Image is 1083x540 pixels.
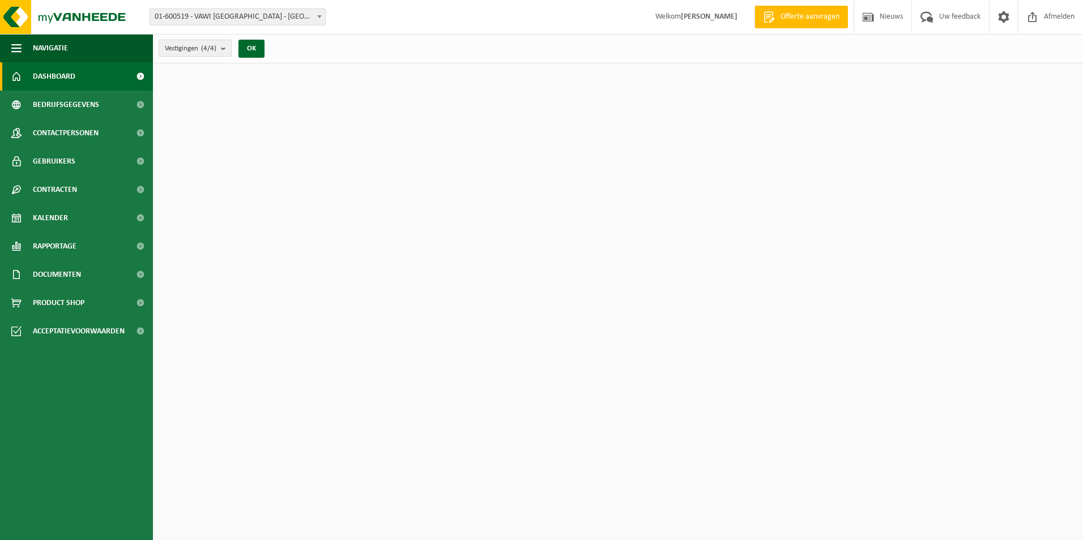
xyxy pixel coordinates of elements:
span: 01-600519 - VAWI NV - ANTWERPEN [150,9,325,25]
span: Contracten [33,175,77,204]
span: Kalender [33,204,68,232]
count: (4/4) [201,45,216,52]
a: Offerte aanvragen [754,6,848,28]
span: Acceptatievoorwaarden [33,317,125,345]
span: Vestigingen [165,40,216,57]
span: Dashboard [33,62,75,91]
span: Product Shop [33,289,84,317]
strong: [PERSON_NAME] [681,12,737,21]
span: Contactpersonen [33,119,99,147]
span: Documenten [33,260,81,289]
span: Rapportage [33,232,76,260]
span: Bedrijfsgegevens [33,91,99,119]
span: Gebruikers [33,147,75,175]
button: Vestigingen(4/4) [159,40,232,57]
span: 01-600519 - VAWI NV - ANTWERPEN [150,8,326,25]
span: Offerte aanvragen [778,11,842,23]
button: OK [238,40,265,58]
span: Navigatie [33,34,68,62]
